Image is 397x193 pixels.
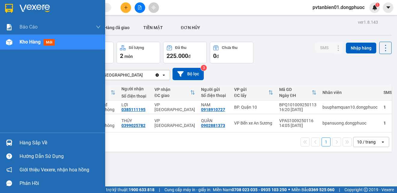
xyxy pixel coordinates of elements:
[222,46,237,50] div: Chưa thu
[121,123,145,128] div: 0399025782
[154,93,190,98] div: ĐC giao
[135,2,145,13] button: file-add
[372,5,377,10] img: icon-new-feature
[129,46,144,50] div: Số lượng
[309,187,334,192] strong: 0369 525 060
[100,186,154,193] span: Hỗ trợ kỹ thuật:
[315,42,333,53] button: SMS
[175,46,186,50] div: Đã thu
[383,121,397,125] div: 1
[234,121,273,125] div: VP Bến xe An Sương
[364,188,368,192] span: copyright
[159,186,160,193] span: |
[154,87,190,92] div: VP nhận
[121,86,148,91] div: Người nhận
[201,93,228,98] div: Số điện thoại
[161,73,166,77] svg: open
[166,52,188,59] span: 225.000
[173,68,204,80] button: Bộ lọc
[279,93,312,98] div: Ngày ĐH
[6,140,12,146] img: warehouse-icon
[308,4,369,11] span: pvtanbien01.dongphuoc
[121,107,145,112] div: 0385111195
[322,105,377,110] div: buuphamquan10.dongphuoc
[288,188,290,191] span: ⚪️
[124,54,133,59] span: món
[6,24,12,30] img: solution-icon
[99,20,134,35] button: Hàng đã giao
[120,52,123,59] span: 2
[44,39,55,46] span: mới
[232,187,287,192] strong: 0708 023 035 - 0935 103 250
[6,39,12,45] img: warehouse-icon
[279,123,316,128] div: 14:05 [DATE]
[386,5,391,10] span: caret-down
[292,186,334,193] span: Miền Bắc
[117,42,160,63] button: Số lượng2món
[124,5,128,10] span: plus
[201,123,225,128] div: 0902881373
[6,153,12,159] span: question-circle
[201,118,228,123] div: QUÂN
[279,87,312,92] div: Mã GD
[234,105,273,110] div: BP. Quận 10
[121,118,148,123] div: THÚY
[20,39,41,45] span: Kho hàng
[151,85,198,101] th: Toggle SortBy
[20,138,101,147] div: Hàng sắp về
[121,2,131,13] button: plus
[339,186,340,193] span: |
[6,180,12,186] span: message
[383,90,392,95] div: SMS
[201,102,228,107] div: NAM
[279,107,316,112] div: 16:20 [DATE]
[181,25,200,30] span: ĐƠN HỦY
[20,23,38,31] span: Báo cáo
[6,167,12,173] span: notification
[96,25,101,29] span: down
[322,137,331,146] button: 1
[155,73,160,77] svg: Clear value
[234,87,268,92] div: VP gửi
[154,118,195,128] div: VP [GEOGRAPHIC_DATA]
[376,3,378,7] span: 1
[276,85,319,101] th: Toggle SortBy
[201,65,207,71] sup: 3
[20,166,89,173] span: Giới thiệu Vexere, nhận hoa hồng
[129,187,154,192] strong: 1900 633 818
[96,72,143,78] div: VP [GEOGRAPHIC_DATA]
[210,42,253,63] button: Chưa thu0đ
[322,90,377,95] div: Nhân viên
[121,94,148,98] div: Số điện thoại
[216,54,219,59] span: đ
[163,42,207,63] button: Đã thu225.000đ
[346,43,376,53] button: Nhập hàng
[188,54,191,59] span: đ
[357,139,376,145] div: 10 / trang
[20,179,101,188] div: Phản hồi
[5,4,13,13] img: logo-vxr
[138,5,142,10] span: file-add
[213,52,216,59] span: 0
[358,19,378,26] div: ver 1.8.143
[201,87,228,92] div: Người gửi
[164,186,211,193] span: Cung cấp máy in - giấy in:
[151,5,156,10] span: aim
[121,102,148,107] div: LỢI
[383,105,397,110] div: 1
[201,107,225,112] div: 0918910727
[154,102,195,112] div: VP [GEOGRAPHIC_DATA]
[143,25,163,30] span: TIỀN MẶT
[234,93,268,98] div: ĐC lấy
[148,2,159,13] button: aim
[213,186,287,193] span: Miền Nam
[20,152,101,161] div: Hướng dẫn sử dụng
[322,121,377,125] div: bpansuong.dongphuoc
[279,118,316,123] div: VPAS1009250116
[279,102,316,107] div: BPQ101009250113
[375,3,380,7] sup: 1
[231,85,276,101] th: Toggle SortBy
[380,140,385,144] svg: open
[143,72,144,78] input: Selected VP Tân Biên.
[383,2,393,13] button: caret-down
